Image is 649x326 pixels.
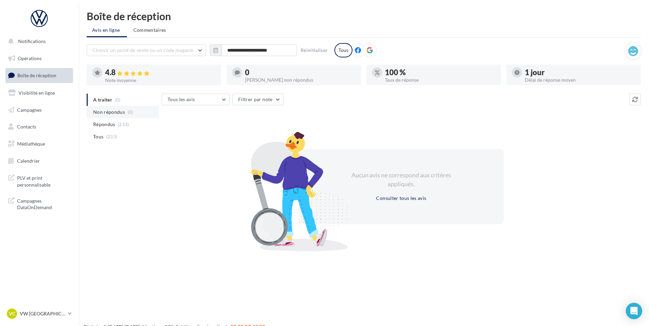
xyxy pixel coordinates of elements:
[245,78,356,82] div: [PERSON_NAME] non répondus
[9,310,15,317] span: VC
[245,69,356,76] div: 0
[105,78,216,83] div: Note moyenne
[93,133,103,140] span: Tous
[20,310,65,317] p: VW [GEOGRAPHIC_DATA]
[4,86,74,100] a: Visibilité en ligne
[18,90,55,96] span: Visibilité en ligne
[18,55,42,61] span: Opérations
[105,69,216,77] div: 4.8
[525,69,635,76] div: 1 jour
[4,154,74,168] a: Calendrier
[93,109,125,116] span: Non répondus
[17,196,70,211] span: Campagnes DataOnDemand
[4,103,74,117] a: Campagnes
[106,134,118,139] span: (233)
[4,171,74,191] a: PLV et print personnalisable
[4,34,72,49] button: Notifications
[4,137,74,151] a: Médiathèque
[626,303,642,319] div: Open Intercom Messenger
[128,109,133,115] span: (0)
[87,44,206,56] button: Choisir un point de vente ou un code magasin
[525,78,635,82] div: Délai de réponse moyen
[343,171,460,188] div: Aucun avis ne correspond aux critères appliqués.
[133,27,166,33] span: Commentaires
[92,47,193,53] span: Choisir un point de vente ou un code magasin
[373,194,429,202] button: Consulter tous les avis
[385,78,495,82] div: Taux de réponse
[298,46,331,54] button: Réinitialiser
[232,94,284,105] button: Filtrer par note
[87,11,641,21] div: Boîte de réception
[4,120,74,134] a: Contacts
[17,107,42,112] span: Campagnes
[118,122,129,127] span: (233)
[17,173,70,188] span: PLV et print personnalisable
[4,193,74,214] a: Campagnes DataOnDemand
[17,141,45,147] span: Médiathèque
[17,124,36,130] span: Contacts
[385,69,495,76] div: 100 %
[93,121,115,128] span: Répondus
[4,68,74,83] a: Boîte de réception
[17,158,40,164] span: Calendrier
[5,307,73,320] a: VC VW [GEOGRAPHIC_DATA]
[168,96,195,102] span: Tous les avis
[18,38,46,44] span: Notifications
[334,43,352,57] div: Tous
[162,94,230,105] button: Tous les avis
[17,72,56,78] span: Boîte de réception
[4,51,74,66] a: Opérations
